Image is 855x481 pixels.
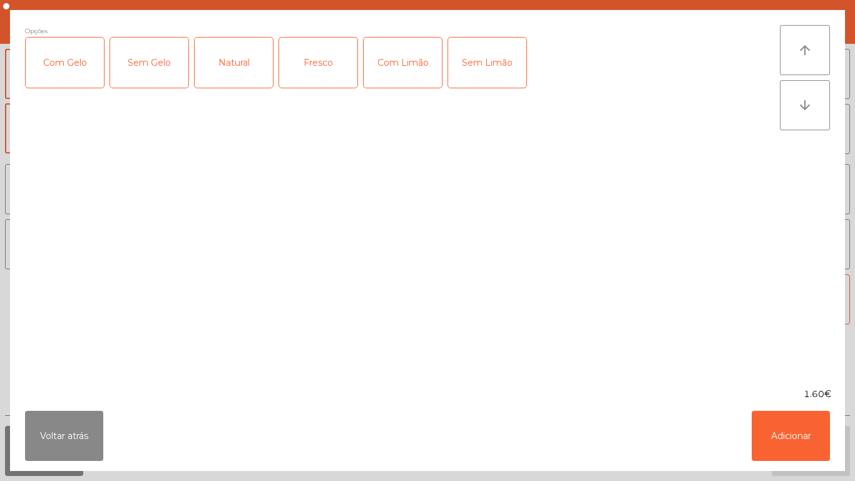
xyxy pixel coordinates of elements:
i: arrow_downward [797,98,812,113]
div: 1.60€ [10,388,845,401]
button: Adicionar [752,411,830,461]
span: Opções [25,25,48,37]
button: arrow_upward [780,25,830,75]
div: Fresco [279,38,357,88]
div: Com Limão [364,38,442,88]
div: Sem Gelo [110,38,188,88]
button: arrow_downward [780,80,830,130]
button: Voltar atrás [25,411,103,461]
div: Sem Limão [448,38,526,88]
div: Com Gelo [26,38,104,88]
div: Natural [195,38,273,88]
i: arrow_upward [797,43,812,58]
